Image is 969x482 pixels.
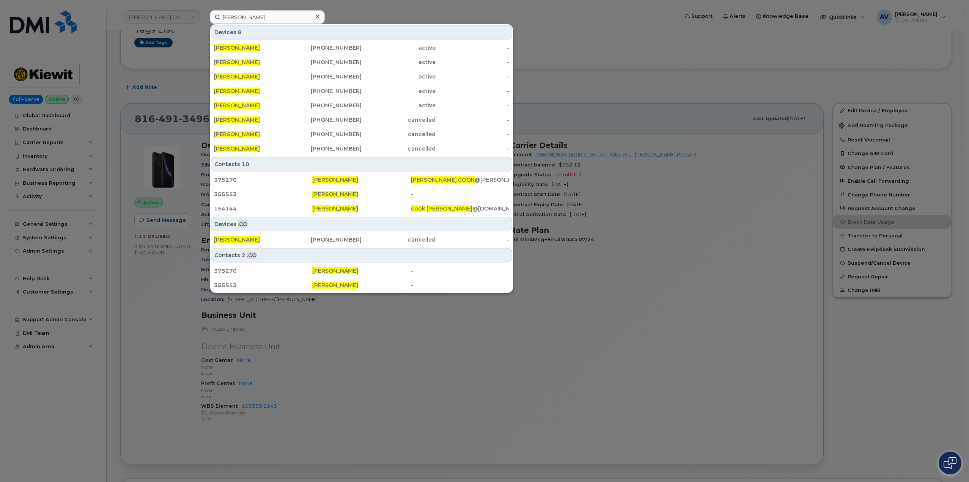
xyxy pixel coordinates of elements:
span: [PERSON_NAME] [214,44,260,51]
span: [PERSON_NAME] [312,176,358,183]
div: [PHONE_NUMBER] [288,58,362,66]
a: 355553[PERSON_NAME]- [211,187,512,201]
span: [PERSON_NAME] [214,102,260,109]
a: [PERSON_NAME][PHONE_NUMBER]cancelled- [211,113,512,127]
span: [PERSON_NAME] [312,267,358,274]
div: active [362,44,436,52]
a: [PERSON_NAME][PHONE_NUMBER]active- [211,55,512,69]
div: [PHONE_NUMBER] [288,145,362,152]
div: [PHONE_NUMBER] [288,116,362,124]
div: cancelled [362,130,436,138]
div: cancelled [362,116,436,124]
div: - [436,130,510,138]
div: [PHONE_NUMBER] [288,102,362,109]
div: active [362,58,436,66]
span: .CO [238,220,247,228]
a: [PERSON_NAME][PHONE_NUMBER]active- [211,41,512,55]
div: Contacts [211,248,512,262]
span: .CO [247,251,256,259]
a: [PERSON_NAME][PHONE_NUMBER]active- [211,70,512,83]
span: [PERSON_NAME] [312,205,358,212]
div: - [411,267,509,275]
img: Open chat [944,457,956,469]
div: [PHONE_NUMBER] [288,236,362,243]
span: [PERSON_NAME] [214,88,260,94]
div: - [436,236,510,243]
div: 375270 [214,176,312,184]
div: - [436,73,510,80]
span: [PERSON_NAME] [312,191,358,198]
div: [PHONE_NUMBER] [288,130,362,138]
span: [PERSON_NAME] [411,176,457,183]
span: 2 [242,251,245,259]
div: Devices [211,25,512,39]
span: [PERSON_NAME] [214,73,260,80]
div: - [411,281,509,289]
div: [PHONE_NUMBER] [288,73,362,80]
span: [PERSON_NAME] [214,236,260,243]
span: COOK [458,176,475,183]
span: 10 [242,160,249,168]
div: - [436,145,510,152]
div: active [362,87,436,95]
div: Devices [211,217,512,231]
div: - [436,116,510,124]
a: [PERSON_NAME][PHONE_NUMBER]cancelled- [211,233,512,246]
div: cancelled [362,236,436,243]
div: active [362,73,436,80]
div: - [436,87,510,95]
div: 154144 [214,205,312,212]
div: cancelled [362,145,436,152]
a: 154144[PERSON_NAME]cook.[PERSON_NAME]@[DOMAIN_NAME] [211,202,512,215]
div: - [436,102,510,109]
span: [PERSON_NAME] [426,205,472,212]
a: 375270[PERSON_NAME]- [211,264,512,278]
div: 375270 [214,267,312,275]
div: . @[DOMAIN_NAME] [411,205,509,212]
span: cook [411,205,425,212]
a: [PERSON_NAME][PHONE_NUMBER]cancelled- [211,142,512,155]
div: Contacts [211,157,512,171]
input: Find something... [210,10,325,24]
a: 375270[PERSON_NAME][PERSON_NAME].COOK@[PERSON_NAME][DOMAIN_NAME] [211,173,512,187]
div: [PHONE_NUMBER] [288,87,362,95]
span: 8 [238,28,242,36]
a: [PERSON_NAME][PHONE_NUMBER]active- [211,99,512,112]
div: active [362,102,436,109]
span: [PERSON_NAME] [214,145,260,152]
a: [PERSON_NAME][PHONE_NUMBER]cancelled- [211,127,512,141]
div: - [411,190,509,198]
span: [PERSON_NAME] [214,131,260,138]
div: - [436,44,510,52]
a: [PERSON_NAME][PHONE_NUMBER]active- [211,84,512,98]
span: [PERSON_NAME] [214,59,260,66]
div: 355553 [214,281,312,289]
div: [PHONE_NUMBER] [288,44,362,52]
span: [PERSON_NAME] [214,116,260,123]
span: [PERSON_NAME] [312,282,358,289]
div: 355553 [214,190,312,198]
div: - [436,58,510,66]
a: 355553[PERSON_NAME]- [211,278,512,292]
div: . @[PERSON_NAME][DOMAIN_NAME] [411,176,509,184]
